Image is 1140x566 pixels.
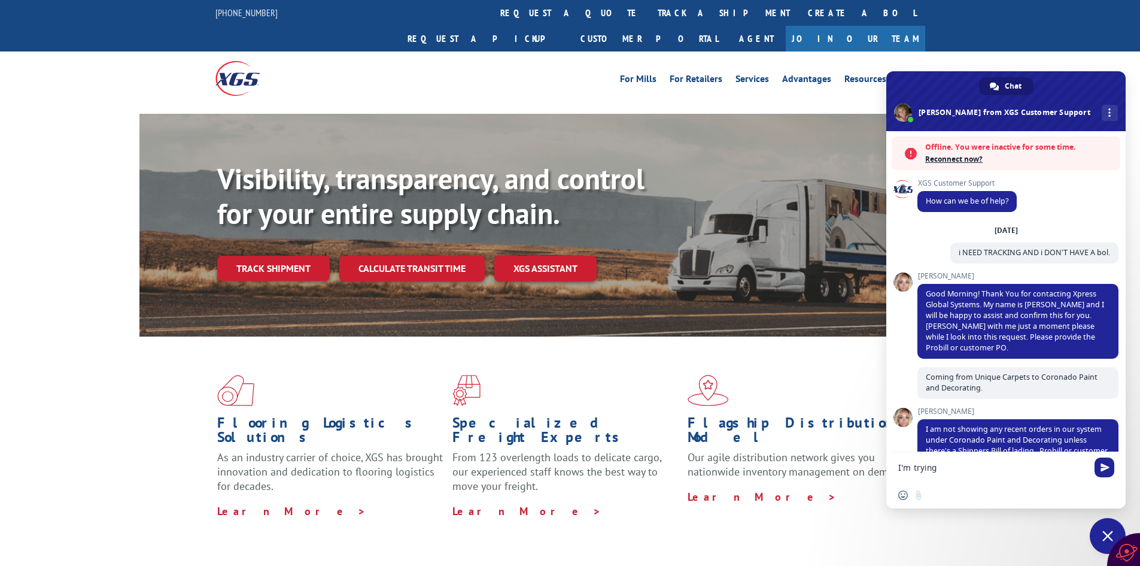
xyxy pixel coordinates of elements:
[688,416,914,450] h1: Flagship Distribution Model
[217,504,366,518] a: Learn More >
[399,26,571,52] a: Request a pickup
[339,256,485,282] a: Calculate transit time
[782,74,831,87] a: Advantages
[620,74,656,87] a: For Mills
[925,141,1114,153] span: Offline. You were inactive for some time.
[688,375,729,406] img: xgs-icon-flagship-distribution-model-red
[452,450,679,504] p: From 123 overlength loads to delicate cargo, our experienced staff knows the best way to move you...
[979,77,1033,95] div: Chat
[452,416,679,450] h1: Specialized Freight Experts
[727,26,786,52] a: Agent
[494,256,597,282] a: XGS ASSISTANT
[926,289,1104,353] span: Good Morning! Thank You for contacting Xpress Global Systems. My name is [PERSON_NAME] and I will...
[217,256,330,281] a: Track shipment
[452,504,601,518] a: Learn More >
[1090,518,1126,554] div: Close chat
[926,372,1098,393] span: Coming from Unique Carpets to Coronado Paint and Decorating.
[688,450,908,479] span: Our agile distribution network gives you nationwide inventory management on demand.
[917,272,1118,280] span: [PERSON_NAME]
[1005,77,1022,95] span: Chat
[1095,458,1114,477] span: Send
[925,153,1114,165] span: Reconnect now?
[217,450,443,493] span: As an industry carrier of choice, XGS has brought innovation and dedication to flooring logistics...
[898,491,908,500] span: Insert an emoji
[452,375,481,406] img: xgs-icon-focused-on-flooring-red
[217,416,443,450] h1: Flooring Logistics Solutions
[917,407,1118,416] span: [PERSON_NAME]
[959,247,1110,258] span: i NEED TRACKING AND i DON'T HAVE A bol.
[688,490,837,504] a: Learn More >
[786,26,925,52] a: Join Our Team
[844,74,886,87] a: Resources
[217,160,645,232] b: Visibility, transparency, and control for your entire supply chain.
[670,74,722,87] a: For Retailers
[898,462,1087,473] textarea: Compose your message...
[215,7,278,19] a: [PHONE_NUMBER]
[926,196,1008,206] span: How can we be of help?
[217,375,254,406] img: xgs-icon-total-supply-chain-intelligence-red
[1102,105,1118,121] div: More channels
[917,179,1017,187] span: XGS Customer Support
[735,74,769,87] a: Services
[571,26,727,52] a: Customer Portal
[926,424,1108,477] span: I am not showing any recent orders in our system under Coronado Paint and Decorating unless there...
[995,227,1018,234] div: [DATE]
